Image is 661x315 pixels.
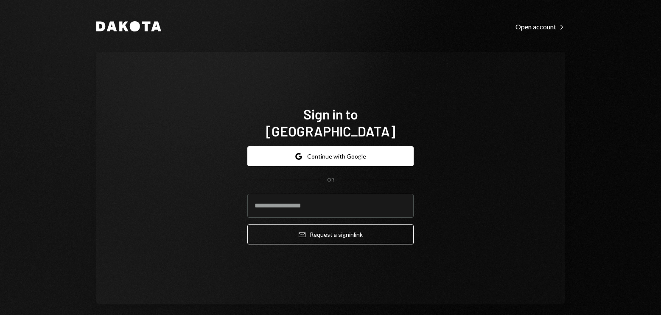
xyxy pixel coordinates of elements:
a: Open account [515,22,565,31]
h1: Sign in to [GEOGRAPHIC_DATA] [247,105,414,139]
div: Open account [515,23,565,31]
div: OR [327,176,334,184]
button: Request a signinlink [247,224,414,244]
button: Continue with Google [247,146,414,166]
